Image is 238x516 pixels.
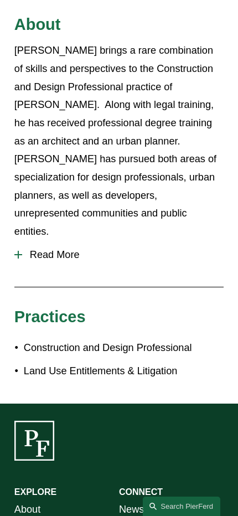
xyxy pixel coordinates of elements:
[14,16,61,33] span: About
[143,497,220,516] a: Search this site
[119,487,163,497] strong: CONNECT
[24,362,224,380] p: Land Use Entitlements & Litigation
[14,308,86,326] span: Practices
[24,339,224,357] p: Construction and Design Professional
[14,42,224,241] p: [PERSON_NAME] brings a rare combination of skills and perspectives to the Construction and Design...
[22,249,224,261] span: Read More
[14,241,224,269] button: Read More
[14,487,56,497] strong: EXPLORE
